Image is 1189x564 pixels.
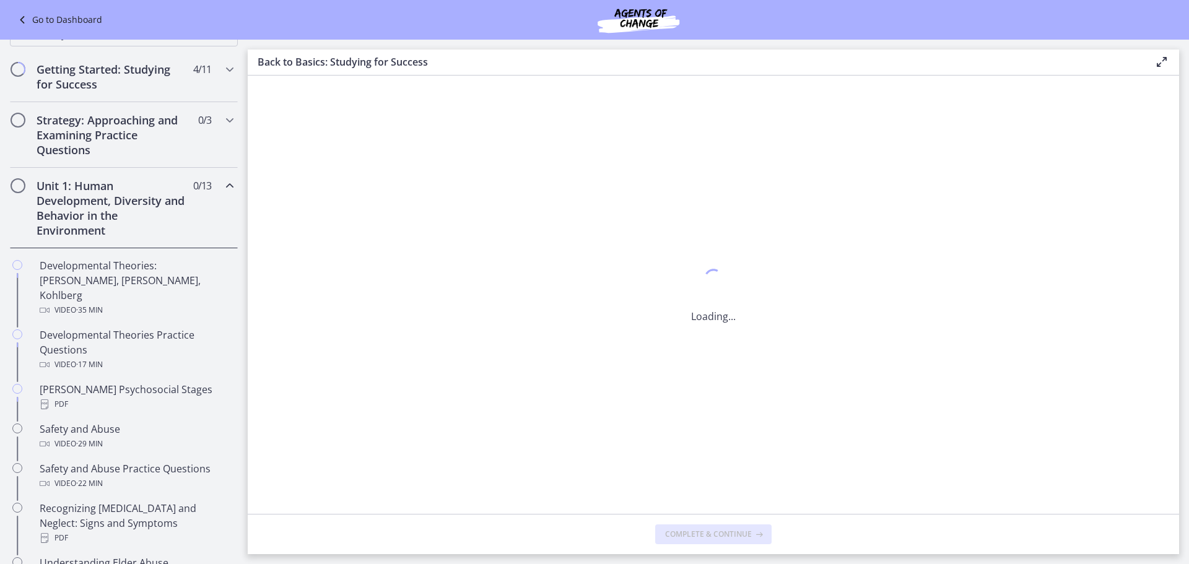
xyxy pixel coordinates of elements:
[15,12,102,27] a: Go to Dashboard
[76,357,103,372] span: · 17 min
[40,422,233,451] div: Safety and Abuse
[40,501,233,545] div: Recognizing [MEDICAL_DATA] and Neglect: Signs and Symptoms
[37,178,188,238] h2: Unit 1: Human Development, Diversity and Behavior in the Environment
[40,436,233,451] div: Video
[40,382,233,412] div: [PERSON_NAME] Psychosocial Stages
[665,529,752,539] span: Complete & continue
[76,476,103,491] span: · 22 min
[40,357,233,372] div: Video
[40,461,233,491] div: Safety and Abuse Practice Questions
[40,531,233,545] div: PDF
[193,62,211,77] span: 4 / 11
[691,266,736,294] div: 1
[37,113,188,157] h2: Strategy: Approaching and Examining Practice Questions
[40,328,233,372] div: Developmental Theories Practice Questions
[40,303,233,318] div: Video
[37,62,188,92] h2: Getting Started: Studying for Success
[193,178,211,193] span: 0 / 13
[40,258,233,318] div: Developmental Theories: [PERSON_NAME], [PERSON_NAME], Kohlberg
[655,524,772,544] button: Complete & continue
[258,54,1135,69] h3: Back to Basics: Studying for Success
[691,309,736,324] p: Loading...
[40,476,233,491] div: Video
[564,5,713,35] img: Agents of Change
[40,397,233,412] div: PDF
[76,436,103,451] span: · 29 min
[198,113,211,128] span: 0 / 3
[76,303,103,318] span: · 35 min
